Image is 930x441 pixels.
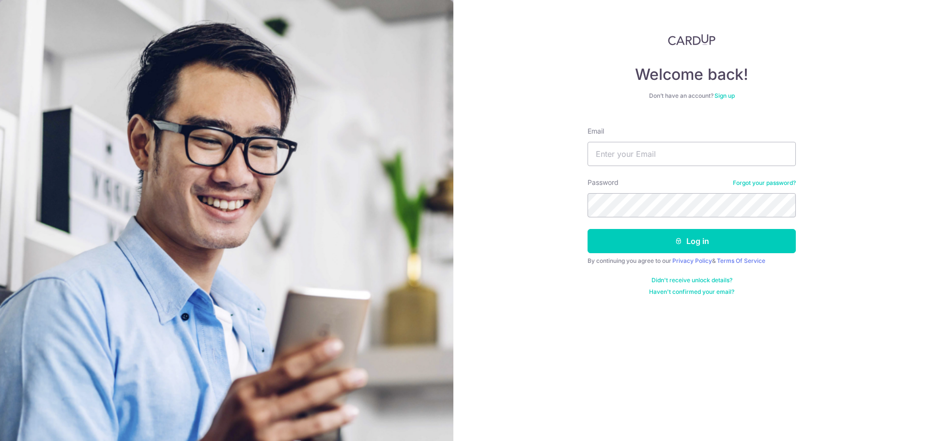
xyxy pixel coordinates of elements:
[668,34,715,46] img: CardUp Logo
[717,257,765,264] a: Terms Of Service
[733,179,796,187] a: Forgot your password?
[672,257,712,264] a: Privacy Policy
[588,229,796,253] button: Log in
[649,288,734,296] a: Haven't confirmed your email?
[651,276,732,284] a: Didn't receive unlock details?
[588,65,796,84] h4: Welcome back!
[588,257,796,265] div: By continuing you agree to our &
[588,126,604,136] label: Email
[714,92,735,99] a: Sign up
[588,178,619,187] label: Password
[588,142,796,166] input: Enter your Email
[588,92,796,100] div: Don’t have an account?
